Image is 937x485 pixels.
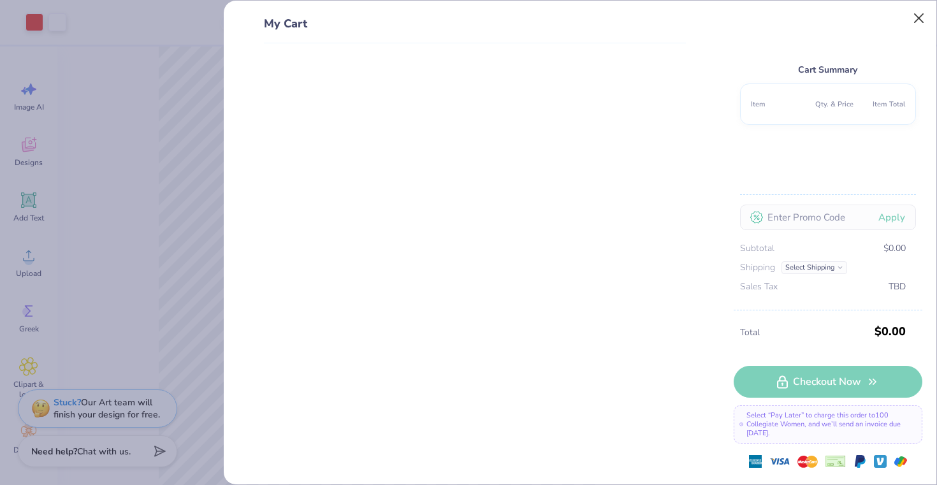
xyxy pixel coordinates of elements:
[749,455,762,468] img: express
[875,320,906,343] span: $0.00
[802,94,853,114] th: Qty. & Price
[740,242,774,256] span: Subtotal
[907,6,931,31] button: Close
[740,280,778,294] span: Sales Tax
[740,261,775,275] span: Shipping
[734,405,922,444] div: Select “Pay Later” to charge this order to 100 Collegiate Women , and we’ll send an invoice due [...
[797,451,818,472] img: master-card
[853,94,905,114] th: Item Total
[264,15,686,43] div: My Cart
[781,261,847,274] div: Select Shipping
[889,280,906,294] span: TBD
[740,62,916,77] div: Cart Summary
[769,451,790,472] img: visa
[740,205,916,230] input: Enter Promo Code
[853,455,866,468] img: Paypal
[825,455,846,468] img: cheque
[751,94,803,114] th: Item
[883,242,906,256] span: $0.00
[874,455,887,468] img: Venmo
[740,326,871,340] span: Total
[894,455,907,468] img: GPay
